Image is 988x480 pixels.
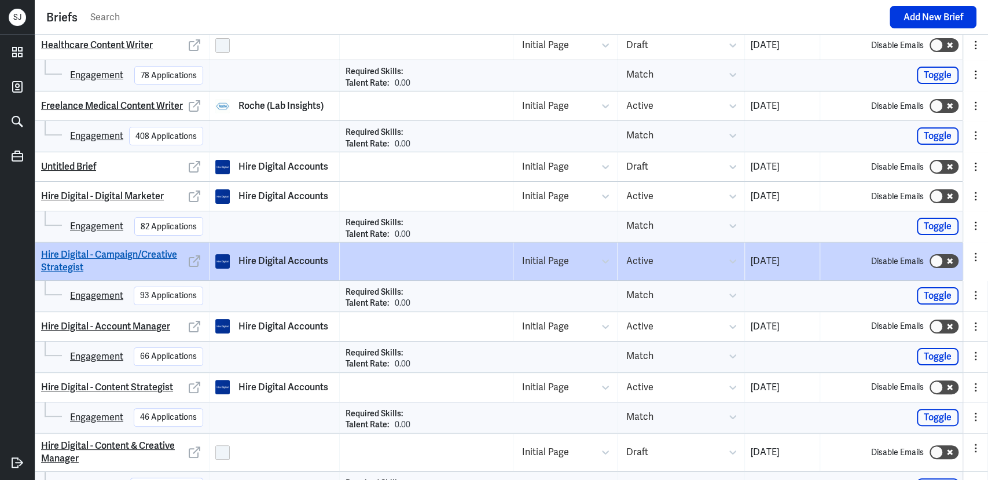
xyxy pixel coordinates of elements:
a: Hire Digital - Content & Creative Manager [41,439,186,466]
div: Briefs [46,9,78,26]
button: Add New Brief [890,6,976,28]
p: Talent Rate: [346,229,389,240]
p: Required Skills: [346,347,403,359]
p: Hire Digital Accounts [238,254,328,268]
p: Hire Digital Accounts [238,380,328,394]
p: Required Skills: [346,408,403,420]
a: Hire Digital - Account Manager [41,320,170,333]
p: Hire Digital Accounts [238,320,328,334]
a: Hire Digital - Content Strategist [41,381,173,394]
button: Toggle [917,348,958,365]
a: Untitled Brief [41,160,96,173]
p: [DATE] [751,320,814,334]
a: Engagement [70,350,123,364]
label: Disable Emails [871,190,924,203]
div: 93 Applications [140,290,197,302]
button: Toggle [917,287,958,305]
p: [DATE] [751,189,814,203]
div: S J [9,9,26,26]
a: Engagement [70,129,123,143]
img: Hire Digital Accounts [215,189,230,204]
p: 0.00 [395,298,410,309]
label: Disable Emails [871,39,924,52]
button: Toggle [917,67,958,84]
p: 0.00 [395,419,410,431]
a: Engagement [70,411,123,424]
img: Hire Digital Accounts [215,160,230,174]
p: Talent Rate: [346,419,389,431]
img: Roche (Lab Insights) [215,99,230,113]
a: Engagement [70,68,123,82]
input: Search [89,9,884,26]
a: Freelance Medical Content Writer [41,100,183,112]
label: Disable Emails [871,161,924,173]
label: Disable Emails [871,100,924,112]
div: 46 Applications [140,411,197,423]
div: 408 Applications [135,130,197,142]
img: Hire Digital Accounts [215,380,230,394]
a: Healthcare Content Writer [41,39,153,52]
a: Engagement [70,219,123,233]
div: 78 Applications [141,69,197,82]
p: Required Skills: [346,217,403,229]
p: Required Skills: [346,66,403,78]
p: Talent Rate: [346,78,389,89]
p: Talent Rate: [346,358,389,370]
p: 0.00 [395,229,410,240]
button: Toggle [917,409,958,426]
p: 0.00 [395,358,410,370]
p: Hire Digital Accounts [238,160,328,174]
label: Disable Emails [871,381,924,393]
a: Hire Digital - Campaign/Creative Strategist [41,248,186,274]
p: [DATE] [751,99,814,113]
label: Disable Emails [871,446,924,459]
p: Talent Rate: [346,298,389,309]
img: Hire Digital Accounts [215,319,230,334]
button: Toggle [917,127,958,145]
p: [DATE] [751,160,814,174]
p: [DATE] [751,254,814,268]
img: Hire Digital Accounts [215,254,230,269]
p: Required Skills: [346,287,403,298]
p: Talent Rate: [346,138,389,150]
div: 82 Applications [141,221,197,233]
a: Engagement [70,289,123,303]
p: Roche (Lab Insights) [238,99,324,113]
button: Toggle [917,218,958,235]
p: Hire Digital Accounts [238,189,328,203]
div: 66 Applications [140,350,197,362]
p: 0.00 [395,138,410,150]
label: Disable Emails [871,255,924,268]
a: Hire Digital - Digital Marketer [41,190,164,203]
p: [DATE] [751,445,814,459]
p: [DATE] [751,38,814,52]
label: Disable Emails [871,320,924,332]
p: 0.00 [395,78,410,89]
p: Required Skills: [346,127,403,138]
p: [DATE] [751,380,814,394]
